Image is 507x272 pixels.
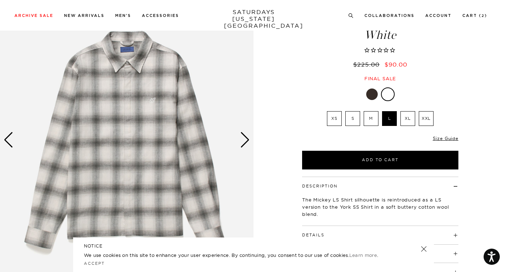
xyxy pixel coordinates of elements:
[353,61,382,68] del: $225.00
[301,29,459,41] span: White
[433,136,458,141] a: Size Guide
[84,261,105,266] a: Accept
[115,14,131,18] a: Men's
[14,14,53,18] a: Archive Sale
[462,14,487,18] a: Cart (2)
[301,4,459,41] h1: Mickey Cotton Linen Long Sleeve Shirt
[382,111,397,126] label: L
[64,14,104,18] a: New Arrivals
[345,111,360,126] label: S
[142,14,179,18] a: Accessories
[302,196,458,218] p: The Mickey LS Shirt silhouette is reintroduced as a LS version to the York SS Shirt in a soft but...
[425,14,452,18] a: Account
[84,243,423,249] h5: NOTICE
[364,14,414,18] a: Collaborations
[419,111,434,126] label: XXL
[302,184,338,188] button: Description
[301,47,459,54] span: Rated 0.0 out of 5 stars 0 reviews
[224,9,283,29] a: SATURDAYS[US_STATE][GEOGRAPHIC_DATA]
[385,61,407,68] span: $90.00
[400,111,415,126] label: XL
[302,233,324,237] button: Details
[84,251,398,259] p: We use cookies on this site to enhance your user experience. By continuing, you consent to our us...
[301,76,459,82] div: Final sale
[364,111,378,126] label: M
[240,132,250,148] div: Next slide
[327,111,342,126] label: XS
[302,151,458,169] button: Add to Cart
[4,132,13,148] div: Previous slide
[481,14,485,18] small: 2
[349,252,377,258] a: Learn more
